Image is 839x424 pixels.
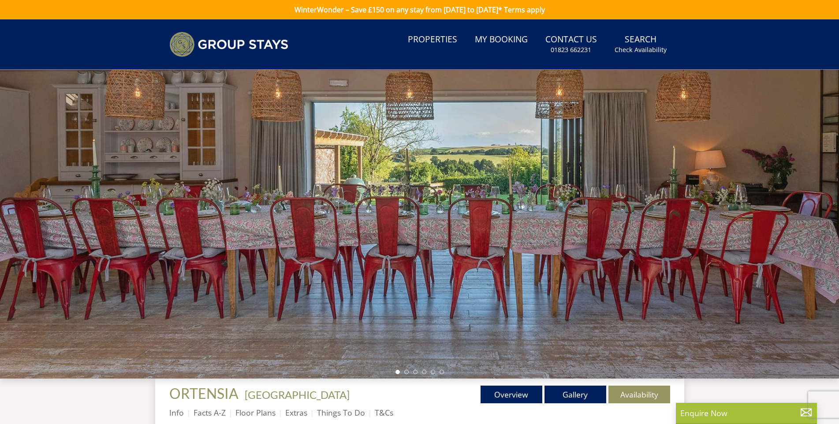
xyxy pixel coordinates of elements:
a: [GEOGRAPHIC_DATA] [245,388,350,401]
span: ORTENSIA [169,385,239,402]
a: Facts A-Z [194,407,226,418]
a: Floor Plans [235,407,276,418]
a: Overview [481,386,542,403]
a: Properties [404,30,461,50]
a: Contact Us01823 662231 [542,30,600,59]
small: 01823 662231 [551,45,591,54]
a: SearchCheck Availability [611,30,670,59]
a: Info [169,407,184,418]
a: T&Cs [375,407,393,418]
a: Extras [285,407,307,418]
a: Gallery [544,386,606,403]
p: Enquire Now [680,407,813,419]
a: Things To Do [317,407,365,418]
img: Group Stays [169,32,288,57]
span: - [241,388,350,401]
a: My Booking [471,30,531,50]
a: Availability [608,386,670,403]
a: ORTENSIA [169,385,241,402]
small: Check Availability [615,45,667,54]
